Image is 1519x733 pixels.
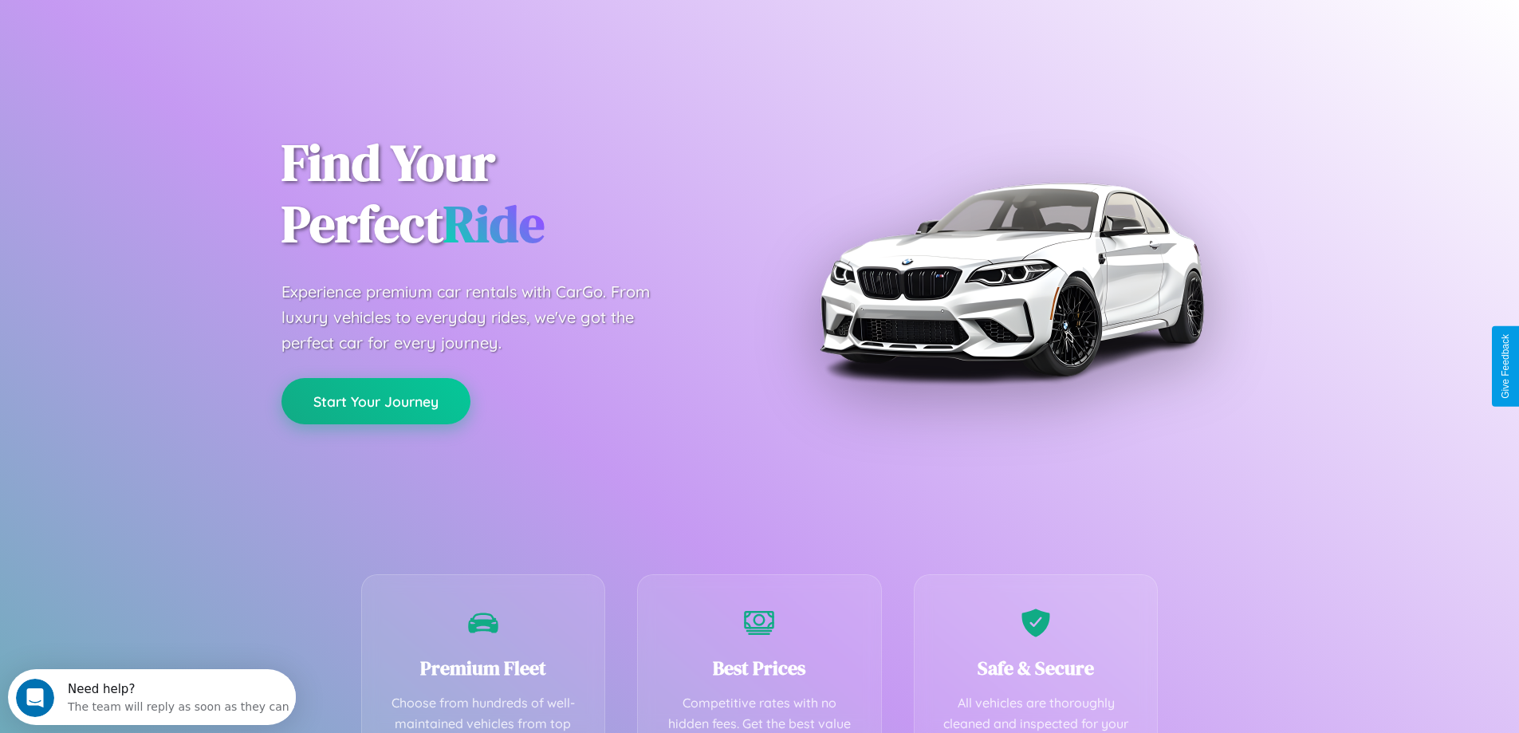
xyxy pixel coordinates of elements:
button: Start Your Journey [281,378,470,424]
div: Give Feedback [1500,334,1511,399]
div: The team will reply as soon as they can [60,26,281,43]
h3: Premium Fleet [386,655,581,681]
iframe: Intercom live chat [16,679,54,717]
iframe: Intercom live chat discovery launcher [8,669,296,725]
h3: Safe & Secure [939,655,1134,681]
div: Need help? [60,14,281,26]
p: Experience premium car rentals with CarGo. From luxury vehicles to everyday rides, we've got the ... [281,279,680,356]
span: Ride [443,189,545,258]
h3: Best Prices [662,655,857,681]
h1: Find Your Perfect [281,132,736,255]
img: Premium BMW car rental vehicle [812,80,1210,479]
div: Open Intercom Messenger [6,6,297,50]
